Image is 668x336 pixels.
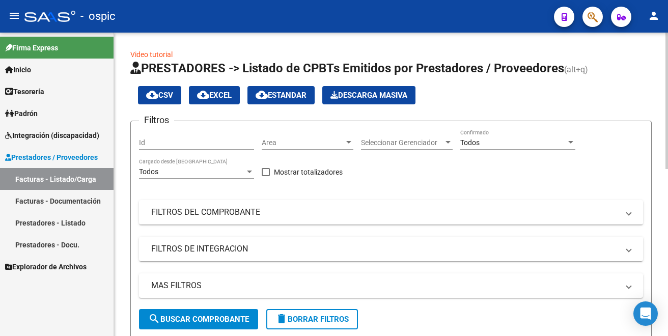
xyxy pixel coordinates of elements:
span: Padrón [5,108,38,119]
span: Explorador de Archivos [5,261,87,272]
span: Todos [460,138,480,147]
mat-icon: menu [8,10,20,22]
mat-panel-title: FILTROS DEL COMPROBANTE [151,207,619,218]
span: PRESTADORES -> Listado de CPBTs Emitidos por Prestadores / Proveedores [130,61,564,75]
mat-expansion-panel-header: FILTROS DE INTEGRACION [139,237,643,261]
span: Borrar Filtros [275,315,349,324]
span: CSV [146,91,173,100]
span: EXCEL [197,91,232,100]
mat-icon: cloud_download [197,89,209,101]
button: Descarga Masiva [322,86,415,104]
div: Open Intercom Messenger [633,301,658,326]
button: CSV [138,86,181,104]
span: Mostrar totalizadores [274,166,343,178]
mat-expansion-panel-header: FILTROS DEL COMPROBANTE [139,200,643,225]
app-download-masive: Descarga masiva de comprobantes (adjuntos) [322,86,415,104]
button: EXCEL [189,86,240,104]
span: Todos [139,167,158,176]
mat-icon: delete [275,313,288,325]
mat-icon: search [148,313,160,325]
button: Borrar Filtros [266,309,358,329]
mat-icon: cloud_download [256,89,268,101]
mat-icon: cloud_download [146,89,158,101]
span: (alt+q) [564,65,588,74]
span: Buscar Comprobante [148,315,249,324]
mat-panel-title: FILTROS DE INTEGRACION [151,243,619,255]
span: Area [262,138,344,147]
button: Estandar [247,86,315,104]
span: Prestadores / Proveedores [5,152,98,163]
span: Estandar [256,91,307,100]
mat-icon: person [648,10,660,22]
span: Tesorería [5,86,44,97]
span: Firma Express [5,42,58,53]
span: Inicio [5,64,31,75]
mat-expansion-panel-header: MAS FILTROS [139,273,643,298]
a: Video tutorial [130,50,173,59]
span: Descarga Masiva [330,91,407,100]
span: - ospic [80,5,116,27]
mat-panel-title: MAS FILTROS [151,280,619,291]
span: Seleccionar Gerenciador [361,138,443,147]
span: Integración (discapacidad) [5,130,99,141]
button: Buscar Comprobante [139,309,258,329]
h3: Filtros [139,113,174,127]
